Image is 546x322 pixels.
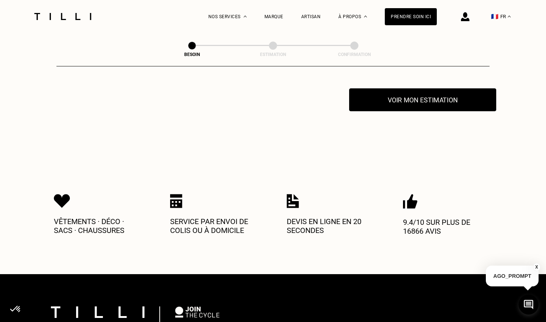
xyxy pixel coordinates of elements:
a: Marque [264,14,283,19]
button: Voir mon estimation [349,88,496,111]
img: Menu déroulant [244,16,247,17]
span: 🇫🇷 [491,13,498,20]
img: logo Tilli [51,306,144,318]
a: Artisan [301,14,321,19]
img: Menu déroulant à propos [364,16,367,17]
img: logo Join The Cycle [175,306,220,318]
p: Vêtements · Déco · Sacs · Chaussures [54,217,143,235]
a: Prendre soin ici [385,8,437,25]
img: Icon [403,194,417,209]
p: 9.4/10 sur plus de 16866 avis [403,218,492,236]
img: icône connexion [461,12,469,21]
p: Service par envoi de colis ou à domicile [170,217,259,235]
p: AGO_PROMPT [486,266,539,286]
button: X [533,263,540,271]
div: Besoin [155,52,229,57]
div: Estimation [236,52,310,57]
p: Devis en ligne en 20 secondes [287,217,376,235]
img: menu déroulant [508,16,511,17]
img: Icon [170,194,182,208]
img: Icon [287,194,299,208]
img: Icon [54,194,70,208]
div: Confirmation [317,52,391,57]
img: Logo du service de couturière Tilli [32,13,94,20]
